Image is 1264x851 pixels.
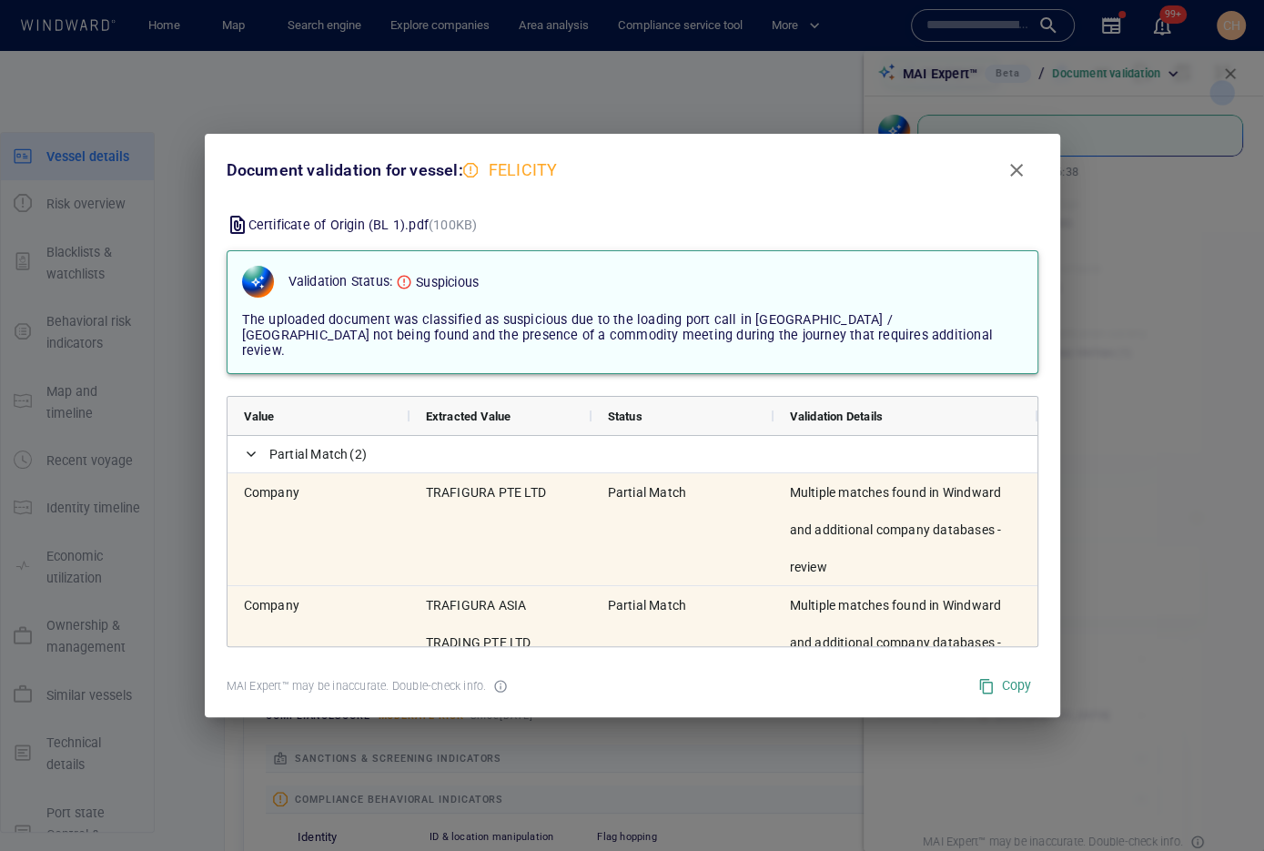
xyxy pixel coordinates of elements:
[253,460,421,491] button: 7 days[DATE]-[DATE]
[463,163,478,177] div: Moderate risk
[426,474,575,512] span: TRAFIGURA PTE LTD
[227,157,565,184] div: Document validation for vessel:
[933,66,960,93] div: Toggle map information layers
[995,148,1038,192] button: Close
[903,66,933,93] button: Create an AOI.
[429,218,477,232] span: (100KB)
[244,410,275,423] span: Value
[269,436,349,473] span: Partial Match
[481,158,565,182] div: FELICITY
[248,214,478,236] p: Certificate of Origin (BL 1).pdf
[9,18,89,46] div: Activity timeline
[848,66,875,93] div: Focus on vessel path
[608,587,757,624] span: Partial Match
[223,674,490,698] div: MAI Expert™ may be inaccurate. Double-check info.
[244,474,393,512] span: Company
[93,18,126,46] div: (6186)
[1187,769,1250,837] iframe: Chat
[426,587,575,662] span: TRAFIGURA ASIA TRADING PTE LTD
[426,410,511,423] span: Extracted Value
[242,312,993,359] span: The uploaded document was classified as suspicious due to the loading port call in [GEOGRAPHIC_DA...
[978,674,1031,697] span: Copy
[200,18,215,46] div: Compliance Activities
[416,271,479,293] p: Suspicious
[288,270,393,293] h6: Validation Status:
[268,468,302,481] span: 7 days
[790,587,1022,699] span: Multiple matches found in Windward and additional company databases - review
[790,410,884,423] span: Validation Details
[739,549,789,562] a: Mapbox
[875,66,903,93] div: Toggle vessel historical path
[244,587,393,624] span: Company
[803,66,848,93] button: Export vessel information
[885,549,976,562] a: Improve this map
[306,461,384,490] div: [DATE] - [DATE]
[903,66,933,93] div: tooltips.createAOI
[249,538,329,559] a: Mapbox logo
[608,410,642,423] span: Status
[608,474,757,512] span: Partial Match
[971,669,1038,703] button: Copy
[790,474,1022,586] span: Multiple matches found in Windward and additional company databases - review
[792,549,880,562] a: OpenStreetMap
[349,436,367,473] span: (2)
